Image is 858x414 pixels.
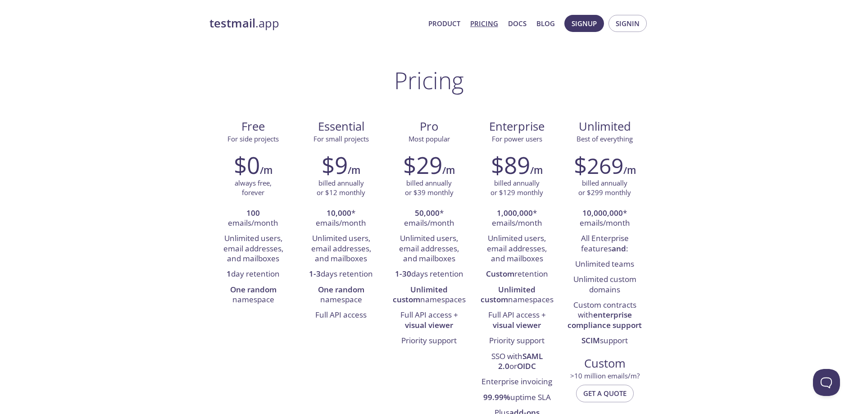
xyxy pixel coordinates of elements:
li: * emails/month [392,206,466,232]
h1: Pricing [394,67,464,94]
li: uptime SLA [480,390,554,405]
span: Signin [616,18,640,29]
li: namespace [216,282,291,308]
strong: 10,000,000 [582,208,623,218]
h2: $29 [403,151,442,178]
li: days retention [392,267,466,282]
a: Blog [536,18,555,29]
span: Custom [568,356,641,371]
span: 269 [587,151,623,180]
li: Unlimited custom domains [567,272,642,298]
li: support [567,333,642,349]
strong: 1-3 [309,268,321,279]
strong: OIDC [517,361,536,371]
li: Full API access + [480,308,554,333]
span: Free [217,119,290,134]
strong: and [612,243,626,254]
h6: /m [623,163,636,178]
h6: /m [530,163,543,178]
strong: Unlimited custom [393,284,448,305]
h6: /m [260,163,272,178]
li: * emails/month [304,206,378,232]
button: Signin [608,15,647,32]
li: namespace [304,282,378,308]
span: Enterprise [480,119,554,134]
li: namespaces [480,282,554,308]
strong: enterprise compliance support [567,309,642,330]
li: SSO with or [480,349,554,375]
span: Get a quote [583,387,626,399]
a: Docs [508,18,527,29]
h2: $0 [234,151,260,178]
button: Get a quote [576,385,634,402]
li: * emails/month [567,206,642,232]
li: Unlimited users, email addresses, and mailboxes [216,231,291,267]
strong: testmail [209,15,255,31]
strong: 50,000 [415,208,440,218]
strong: Custom [486,268,514,279]
span: For power users [492,134,542,143]
iframe: Help Scout Beacon - Open [813,369,840,396]
strong: 1-30 [395,268,411,279]
h6: /m [442,163,455,178]
span: > 10 million emails/m? [570,371,640,380]
span: Pro [392,119,466,134]
span: Most popular [409,134,450,143]
p: billed annually or $39 monthly [405,178,454,198]
strong: visual viewer [405,320,453,330]
strong: One random [230,284,277,295]
li: Unlimited users, email addresses, and mailboxes [304,231,378,267]
p: billed annually or $12 monthly [317,178,365,198]
span: For small projects [313,134,369,143]
span: Best of everything [577,134,633,143]
li: day retention [216,267,291,282]
li: Full API access [304,308,378,323]
strong: 1 [227,268,231,279]
li: Custom contracts with [567,298,642,333]
a: Pricing [470,18,498,29]
li: retention [480,267,554,282]
li: Unlimited teams [567,257,642,272]
li: emails/month [216,206,291,232]
button: Signup [564,15,604,32]
h2: $ [574,151,623,178]
li: Enterprise invoicing [480,374,554,390]
li: namespaces [392,282,466,308]
a: testmail.app [209,16,421,31]
li: Priority support [392,333,466,349]
h2: $9 [322,151,348,178]
li: Full API access + [392,308,466,333]
span: Essential [304,119,378,134]
strong: One random [318,284,364,295]
p: billed annually or $299 monthly [578,178,631,198]
a: Product [428,18,460,29]
li: * emails/month [480,206,554,232]
span: Unlimited [579,118,631,134]
li: days retention [304,267,378,282]
strong: 10,000 [327,208,351,218]
strong: 1,000,000 [497,208,533,218]
strong: SAML 2.0 [498,351,543,371]
span: Signup [572,18,597,29]
li: Unlimited users, email addresses, and mailboxes [392,231,466,267]
li: All Enterprise features : [567,231,642,257]
strong: Unlimited custom [481,284,536,305]
p: billed annually or $129 monthly [490,178,543,198]
span: For side projects [227,134,279,143]
strong: 99.99% [483,392,510,402]
strong: SCIM [581,335,600,346]
li: Unlimited users, email addresses, and mailboxes [480,231,554,267]
strong: 100 [246,208,260,218]
li: Priority support [480,333,554,349]
strong: visual viewer [493,320,541,330]
h2: $89 [491,151,530,178]
p: always free, forever [235,178,272,198]
h6: /m [348,163,360,178]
